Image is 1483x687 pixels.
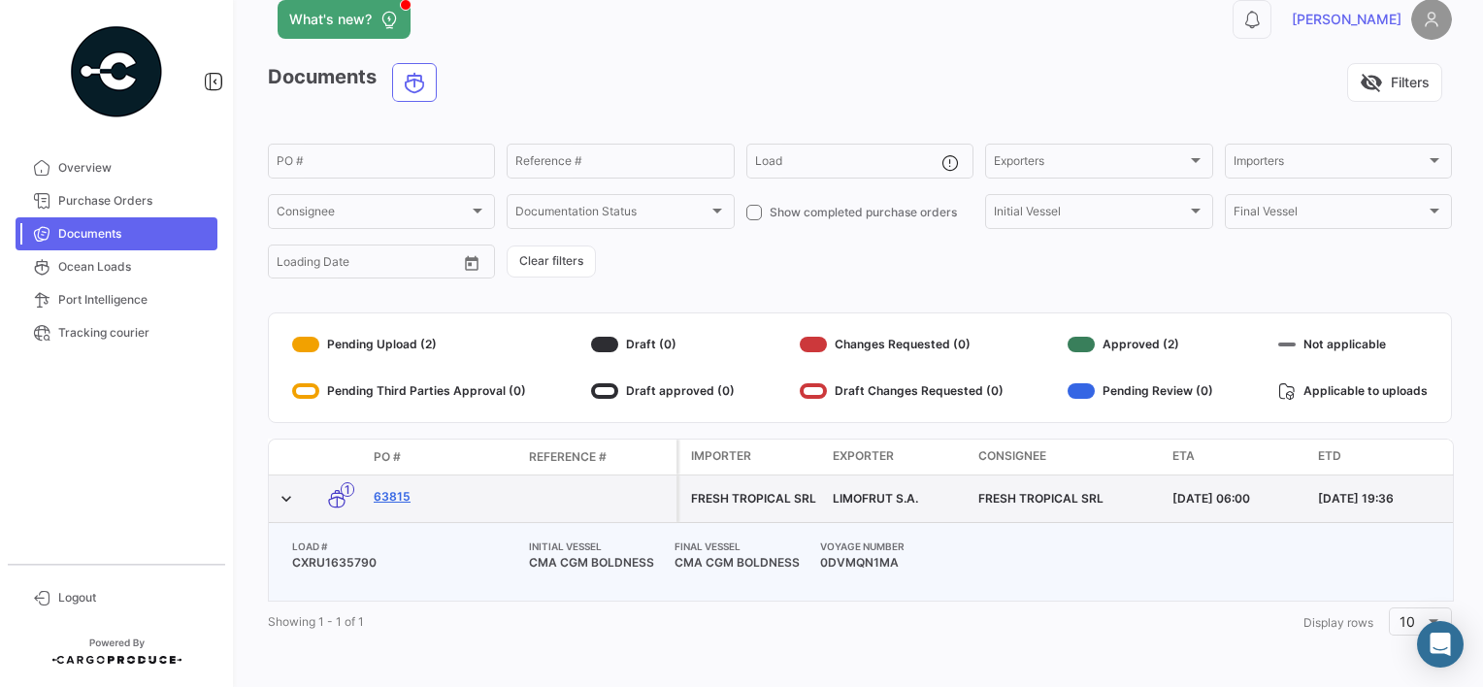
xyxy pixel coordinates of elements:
div: [DATE] 19:36 [1318,490,1448,507]
span: FRESH TROPICAL SRL [978,491,1104,506]
a: Expand/Collapse Row [277,489,296,508]
h4: LOAD # [284,539,521,554]
span: Tracking courier [58,324,210,342]
span: 1 [341,482,354,497]
span: Importers [1234,157,1426,171]
span: Exporters [994,157,1186,171]
span: [PERSON_NAME] [1292,10,1401,29]
span: Final Vessel [1234,208,1426,221]
span: CXRU1635790 [284,554,521,572]
span: Consignee [978,447,1046,465]
datatable-header-cell: Importer [679,440,825,474]
span: CMA CGM BOLDNESS [521,554,667,572]
datatable-header-cell: Consignee [971,440,1165,474]
div: Changes Requested (0) [800,329,1004,360]
datatable-header-cell: ETD [1310,440,1456,474]
button: visibility_offFilters [1347,63,1442,102]
span: Consignee [277,208,469,221]
div: Pending Upload (2) [292,329,526,360]
span: Overview [58,159,210,177]
span: Reference # [529,448,607,466]
button: Clear filters [507,245,596,278]
div: [DATE] 06:00 [1172,490,1302,507]
span: Logout [58,589,210,606]
span: Initial Vessel [994,208,1186,221]
h4: FINAL VESSEL [667,539,812,554]
span: Display rows [1303,615,1373,630]
button: Ocean [393,64,436,101]
datatable-header-cell: Reference # [521,441,676,474]
span: CMA CGM BOLDNESS [667,554,812,572]
datatable-header-cell: Transport mode [308,449,366,465]
span: ETA [1172,447,1195,465]
span: ETD [1318,447,1341,465]
span: Port Intelligence [58,291,210,309]
input: From [277,258,304,272]
input: To [317,258,404,272]
a: Overview [16,151,217,184]
span: 0DVMQN1MA [812,554,958,572]
div: Pending Review (0) [1068,376,1213,407]
span: visibility_off [1360,71,1383,94]
datatable-header-cell: Exporter [825,440,971,474]
img: powered-by.png [68,23,165,120]
h4: INITIAL VESSEL [521,539,667,554]
div: Draft approved (0) [591,376,735,407]
div: Applicable to uploads [1278,376,1428,407]
span: Ocean Loads [58,258,210,276]
div: Draft Changes Requested (0) [800,376,1004,407]
a: Tracking courier [16,316,217,349]
span: Show completed purchase orders [770,204,957,221]
span: Showing 1 - 1 of 1 [268,614,364,629]
a: 63815 [374,488,513,506]
h3: Documents [268,63,443,102]
span: Documentation Status [515,208,708,221]
datatable-header-cell: ETA [1165,440,1310,474]
div: Approved (2) [1068,329,1213,360]
h4: VOYAGE NUMBER [812,539,958,554]
div: FRESH TROPICAL SRL [691,490,817,507]
div: Abrir Intercom Messenger [1417,621,1464,668]
div: LIMOFRUT S.A. [833,490,963,507]
a: Ocean Loads [16,250,217,283]
a: Purchase Orders [16,184,217,217]
span: What's new? [289,10,372,29]
span: Importer [691,447,751,465]
div: Draft (0) [591,329,735,360]
button: Open calendar [457,248,486,278]
span: PO # [374,448,401,466]
span: Purchase Orders [58,192,210,210]
span: Exporter [833,447,894,465]
datatable-header-cell: PO # [366,441,521,474]
a: Documents [16,217,217,250]
span: 10 [1400,613,1415,630]
a: Port Intelligence [16,283,217,316]
div: Not applicable [1278,329,1428,360]
div: Pending Third Parties Approval (0) [292,376,526,407]
span: Documents [58,225,210,243]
